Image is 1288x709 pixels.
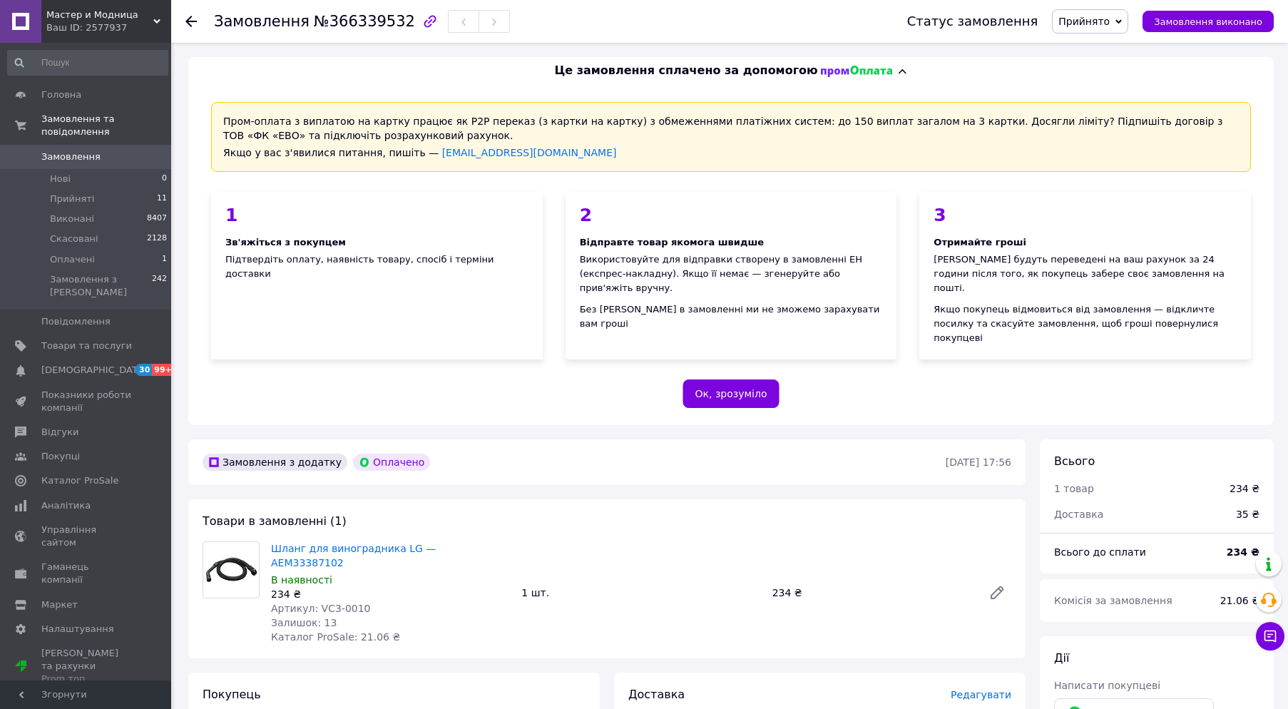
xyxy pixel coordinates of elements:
div: [PERSON_NAME] будуть переведені на ваш рахунок за 24 години після того, як покупець забере своє з... [934,253,1237,295]
span: Гаманець компанії [41,561,132,586]
div: Prom топ [41,673,132,685]
span: Відправте товар якомога швидше [580,237,764,248]
button: Чат з покупцем [1256,622,1284,651]
div: Замовлення з додатку [203,454,347,471]
span: Замовлення та повідомлення [41,113,171,138]
div: Статус замовлення [907,14,1038,29]
span: 242 [152,273,167,299]
span: Товари та послуги [41,340,132,352]
b: 234 ₴ [1227,546,1259,558]
div: 234 ₴ [1230,481,1259,496]
span: 1 товар [1054,483,1094,494]
span: Покупці [41,450,80,463]
a: Редагувати [983,578,1011,607]
div: 35 ₴ [1227,499,1268,530]
span: Відгуки [41,426,78,439]
span: Каталог ProSale: 21.06 ₴ [271,631,400,643]
span: Залишок: 13 [271,617,337,628]
div: Підтвердіть оплату, наявність товару, спосіб і терміни доставки [211,192,543,359]
span: Аналітика [41,499,91,512]
span: Оплачені [50,253,95,266]
div: 1 шт. [516,583,766,603]
button: Ок, зрозуміло [683,379,780,408]
span: Комісія за замовлення [1054,595,1172,606]
span: Всього до сплати [1054,546,1146,558]
span: 99+ [152,364,175,376]
span: Артикул: VC3-0010 [271,603,371,614]
div: 3 [934,206,1237,224]
button: Замовлення виконано [1143,11,1274,32]
div: Використовуйте для відправки створену в замовленні ЕН (експрес-накладну). Якщо її немає — згенеру... [580,253,883,295]
span: 0 [162,173,167,185]
div: 234 ₴ [271,587,510,601]
span: Каталог ProSale [41,474,118,487]
span: Налаштування [41,623,114,636]
span: [PERSON_NAME] та рахунки [41,647,132,686]
span: Замовлення виконано [1154,16,1262,27]
span: Доставка [1054,509,1103,520]
span: Замовлення [214,13,310,30]
span: Повідомлення [41,315,111,328]
span: [DEMOGRAPHIC_DATA] [41,364,147,377]
span: В наявності [271,574,332,586]
span: 2128 [147,233,167,245]
span: №366339532 [314,13,415,30]
span: Замовлення з [PERSON_NAME] [50,273,152,299]
span: Це замовлення сплачено за допомогою [554,63,817,79]
span: 21.06 ₴ [1220,595,1259,606]
span: Головна [41,88,81,101]
a: Шланг для виноградника LG — AEM33387102 [271,543,436,568]
a: [EMAIL_ADDRESS][DOMAIN_NAME] [442,147,617,158]
span: Всього [1054,454,1095,468]
div: Оплачено [353,454,430,471]
span: Маркет [41,598,78,611]
span: Управління сайтом [41,524,132,549]
span: Товари в замовленні (1) [203,514,347,528]
span: Показники роботи компанії [41,389,132,414]
div: Ваш ID: 2577937 [46,21,171,34]
div: Повернутися назад [185,14,197,29]
span: Доставка [628,688,685,701]
span: Прийняті [50,193,94,205]
div: Без [PERSON_NAME] в замовленні ми не зможемо зарахувати вам гроші [580,302,883,331]
div: 2 [580,206,883,224]
span: Прийнято [1058,16,1110,27]
span: Замовлення [41,151,101,163]
span: Зв'яжіться з покупцем [225,237,346,248]
span: Мастер и Модница [46,9,153,21]
span: Нові [50,173,71,185]
span: 11 [157,193,167,205]
span: Скасовані [50,233,98,245]
div: Пром-оплата з виплатою на картку працює як P2P переказ (з картки на картку) з обмеженнями платіжн... [211,102,1251,172]
div: 234 ₴ [767,583,977,603]
span: 1 [162,253,167,266]
span: Виконані [50,213,94,225]
input: Пошук [7,50,168,76]
div: Якщо покупець відмовиться від замовлення — відкличте посилку та скасуйте замовлення, щоб гроші по... [934,302,1237,345]
span: 8407 [147,213,167,225]
time: [DATE] 17:56 [946,456,1011,468]
div: 1 [225,206,528,224]
span: Редагувати [951,689,1011,700]
span: Покупець [203,688,261,701]
div: Якщо у вас з'явилися питання, пишіть — [223,146,1239,160]
span: Дії [1054,651,1069,665]
span: Отримайте гроші [934,237,1026,248]
img: Шланг для виноградника LG — AEM33387102 [203,546,259,593]
span: Написати покупцеві [1054,680,1160,691]
span: 30 [136,364,152,376]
